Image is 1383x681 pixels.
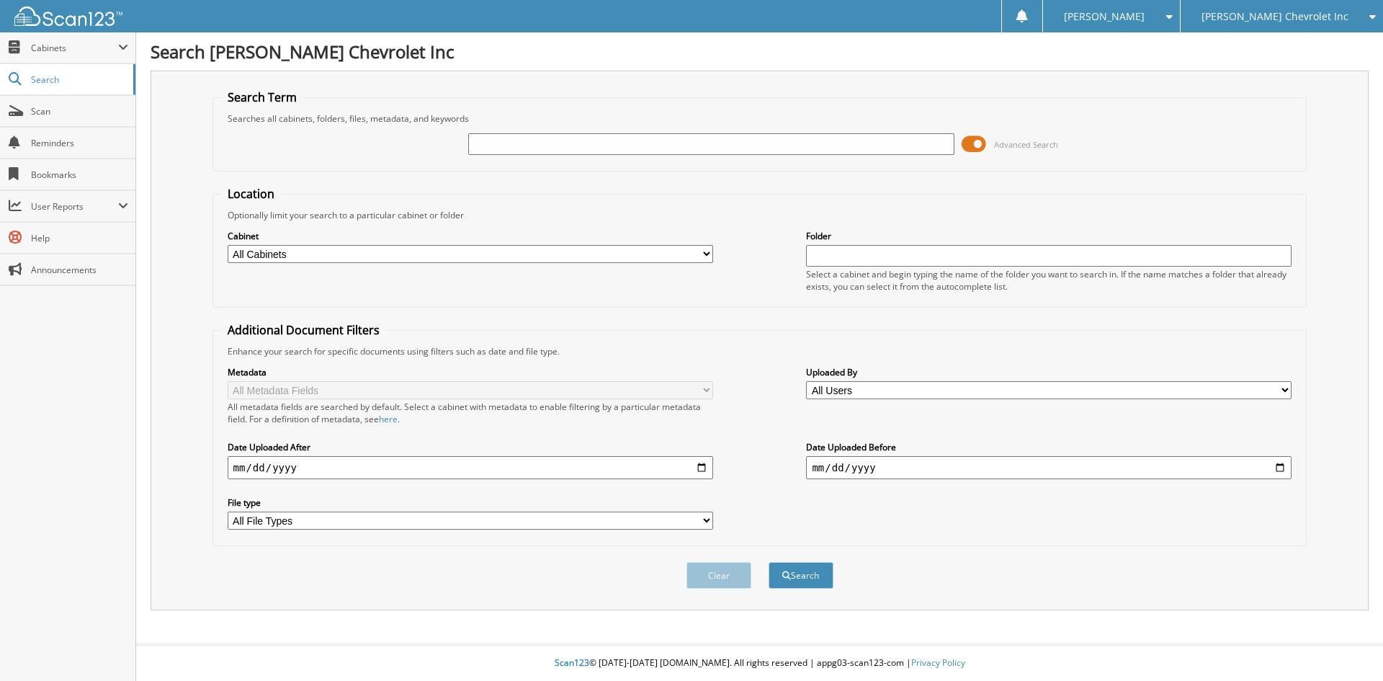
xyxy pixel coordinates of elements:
[151,40,1369,63] h1: Search [PERSON_NAME] Chevrolet Inc
[31,200,118,213] span: User Reports
[1201,12,1348,21] span: [PERSON_NAME] Chevrolet Inc
[220,186,282,202] legend: Location
[228,366,713,378] label: Metadata
[806,230,1292,242] label: Folder
[228,230,713,242] label: Cabinet
[220,345,1299,357] div: Enhance your search for specific documents using filters such as date and file type.
[994,139,1058,150] span: Advanced Search
[31,232,128,244] span: Help
[220,112,1299,125] div: Searches all cabinets, folders, files, metadata, and keywords
[379,413,398,425] a: here
[806,441,1292,453] label: Date Uploaded Before
[31,137,128,149] span: Reminders
[31,105,128,117] span: Scan
[228,497,713,509] label: File type
[806,456,1292,479] input: end
[769,562,833,589] button: Search
[220,209,1299,221] div: Optionally limit your search to a particular cabinet or folder
[228,441,713,453] label: Date Uploaded After
[1064,12,1145,21] span: [PERSON_NAME]
[686,562,751,589] button: Clear
[31,169,128,181] span: Bookmarks
[31,264,128,276] span: Announcements
[14,6,122,26] img: scan123-logo-white.svg
[555,656,589,669] span: Scan123
[220,322,387,338] legend: Additional Document Filters
[806,268,1292,293] div: Select a cabinet and begin typing the name of the folder you want to search in. If the name match...
[31,74,126,86] span: Search
[136,646,1383,681] div: © [DATE]-[DATE] [DOMAIN_NAME]. All rights reserved | appg03-scan123-com |
[228,456,713,479] input: start
[220,89,304,105] legend: Search Term
[806,366,1292,378] label: Uploaded By
[228,401,713,425] div: All metadata fields are searched by default. Select a cabinet with metadata to enable filtering b...
[911,656,965,669] a: Privacy Policy
[31,42,118,54] span: Cabinets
